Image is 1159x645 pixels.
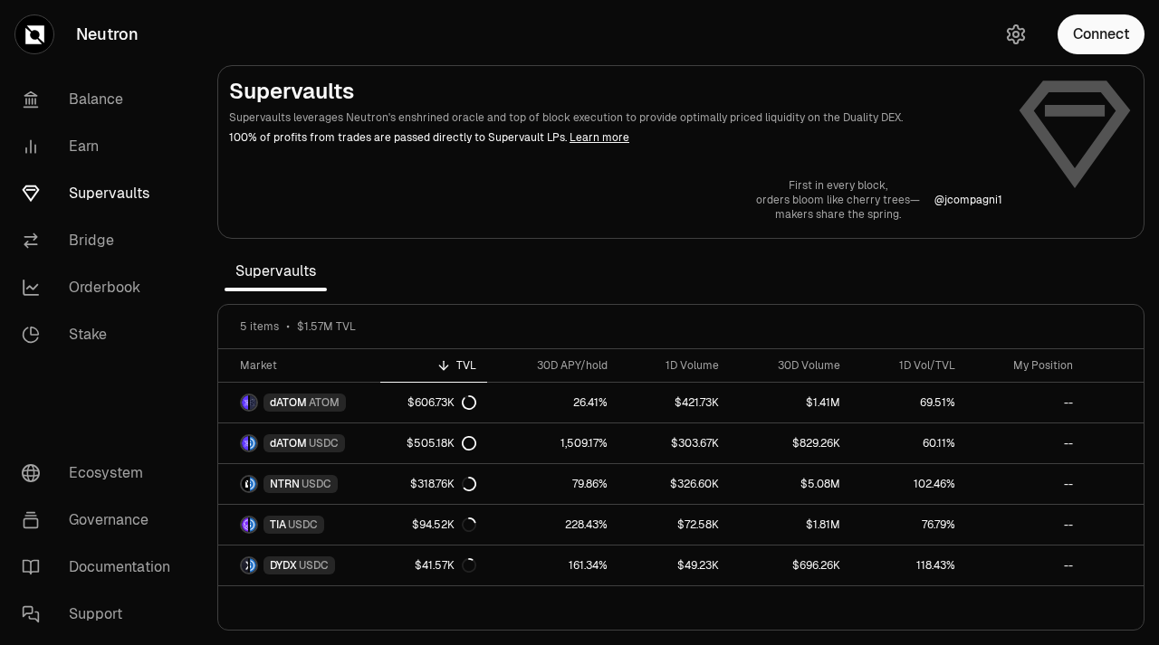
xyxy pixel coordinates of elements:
img: USDC Logo [250,517,256,532]
p: orders bloom like cherry trees— [756,193,920,207]
a: Supervaults [7,170,196,217]
a: $606.73K [380,383,487,422]
div: $606.73K [407,395,476,410]
div: 1D Volume [629,358,719,373]
span: ATOM [309,395,340,410]
a: Earn [7,123,196,170]
a: dATOM LogoUSDC LogodATOMUSDC [218,423,380,463]
a: $829.26K [730,423,851,463]
div: My Position [977,358,1074,373]
img: dATOM Logo [242,436,248,451]
a: -- [966,383,1085,422]
div: 30D APY/hold [498,358,608,373]
a: 161.34% [487,545,618,585]
img: DYDX Logo [242,558,248,573]
a: @jcompagni1 [934,193,1002,207]
span: USDC [309,436,339,451]
div: $94.52K [412,517,476,532]
a: Learn more [570,130,629,145]
span: Supervaults [225,253,327,289]
img: NTRN Logo [242,477,248,491]
a: -- [966,423,1085,463]
p: @ jcompagni1 [934,193,1002,207]
h2: Supervaults [229,77,1002,106]
a: First in every block,orders bloom like cherry trees—makers share the spring. [756,178,920,222]
a: 228.43% [487,505,618,545]
span: dATOM [270,436,307,451]
a: -- [966,545,1085,585]
a: Orderbook [7,264,196,311]
a: Stake [7,311,196,358]
a: -- [966,505,1085,545]
p: 100% of profits from trades are passed directly to Supervault LPs. [229,129,1002,146]
a: Ecosystem [7,450,196,497]
a: Documentation [7,544,196,591]
a: Bridge [7,217,196,264]
span: USDC [302,477,331,491]
img: ATOM Logo [250,395,256,410]
div: $505.18K [407,436,476,451]
a: $303.67K [618,423,730,463]
div: TVL [391,358,476,373]
a: 26.41% [487,383,618,422]
span: USDC [299,558,329,573]
img: TIA Logo [242,517,248,532]
a: $318.76K [380,464,487,504]
a: 69.51% [851,383,965,422]
a: $421.73K [618,383,730,422]
a: $41.57K [380,545,487,585]
a: 102.46% [851,464,965,504]
p: Supervaults leverages Neutron's enshrined oracle and top of block execution to provide optimally ... [229,109,1002,126]
span: DYDX [270,558,297,573]
a: $326.60K [618,464,730,504]
a: 1,509.17% [487,423,618,463]
button: Connect [1058,14,1145,54]
span: TIA [270,517,286,532]
a: $72.58K [618,505,730,545]
span: USDC [288,517,318,532]
a: $505.18K [380,423,487,463]
a: $49.23K [618,545,730,585]
a: -- [966,464,1085,504]
span: NTRN [270,477,300,491]
a: 60.11% [851,423,965,463]
img: USDC Logo [250,558,256,573]
a: $1.81M [730,505,851,545]
div: $41.57K [415,558,476,573]
a: TIA LogoUSDC LogoTIAUSDC [218,505,380,545]
div: Market [240,358,369,373]
img: USDC Logo [250,477,256,491]
a: $696.26K [730,545,851,585]
a: dATOM LogoATOM LogodATOMATOM [218,383,380,422]
span: dATOM [270,395,307,410]
a: $94.52K [380,505,487,545]
p: First in every block, [756,178,920,193]
a: 76.79% [851,505,965,545]
div: 1D Vol/TVL [862,358,954,373]
div: $318.76K [410,477,476,491]
a: Support [7,591,196,638]
a: 118.43% [851,545,965,585]
a: Governance [7,497,196,544]
a: $5.08M [730,464,851,504]
a: Balance [7,76,196,123]
a: $1.41M [730,383,851,422]
span: 5 items [240,319,279,334]
p: makers share the spring. [756,207,920,222]
a: 79.86% [487,464,618,504]
div: 30D Volume [741,358,840,373]
a: DYDX LogoUSDC LogoDYDXUSDC [218,545,380,585]
img: dATOM Logo [242,395,248,410]
a: NTRN LogoUSDC LogoNTRNUSDC [218,464,380,504]
span: $1.57M TVL [297,319,356,334]
img: USDC Logo [250,436,256,451]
